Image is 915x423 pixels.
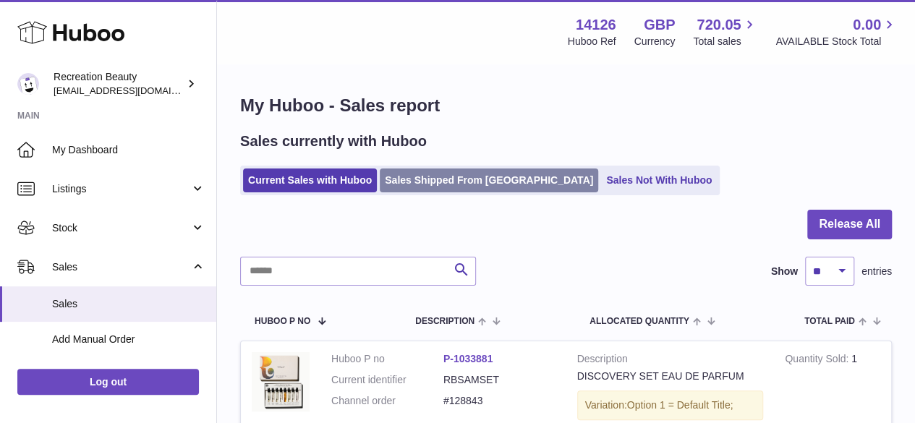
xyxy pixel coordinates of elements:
[577,390,764,420] div: Variation:
[17,369,199,395] a: Log out
[771,265,798,278] label: Show
[634,35,676,48] div: Currency
[255,317,310,326] span: Huboo P no
[577,352,764,369] strong: Description
[775,35,898,48] span: AVAILABLE Stock Total
[331,394,443,408] dt: Channel order
[443,394,556,408] dd: #128843
[627,399,733,411] span: Option 1 = Default Title;
[807,210,892,239] button: Release All
[415,317,474,326] span: Description
[443,353,493,364] a: P-1033881
[17,73,39,95] img: internalAdmin-14126@internal.huboo.com
[331,352,443,366] dt: Huboo P no
[861,265,892,278] span: entries
[590,317,689,326] span: ALLOCATED Quantity
[697,15,741,35] span: 720.05
[52,221,190,235] span: Stock
[693,15,757,48] a: 720.05 Total sales
[577,369,764,383] div: DISCOVERY SET EAU DE PARFUM
[568,35,616,48] div: Huboo Ref
[380,168,598,192] a: Sales Shipped From [GEOGRAPHIC_DATA]
[52,143,205,157] span: My Dashboard
[693,35,757,48] span: Total sales
[804,317,855,326] span: Total paid
[243,168,377,192] a: Current Sales with Huboo
[443,373,556,387] dd: RBSAMSET
[240,94,892,117] h1: My Huboo - Sales report
[601,168,717,192] a: Sales Not With Huboo
[644,15,675,35] strong: GBP
[54,85,213,96] span: [EMAIL_ADDRESS][DOMAIN_NAME]
[52,260,190,274] span: Sales
[785,353,851,368] strong: Quantity Sold
[576,15,616,35] strong: 14126
[853,15,881,35] span: 0.00
[52,297,205,311] span: Sales
[52,182,190,196] span: Listings
[252,352,310,411] img: ANWD_12ML.jpg
[52,333,205,346] span: Add Manual Order
[54,70,184,98] div: Recreation Beauty
[240,132,427,151] h2: Sales currently with Huboo
[775,15,898,48] a: 0.00 AVAILABLE Stock Total
[331,373,443,387] dt: Current identifier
